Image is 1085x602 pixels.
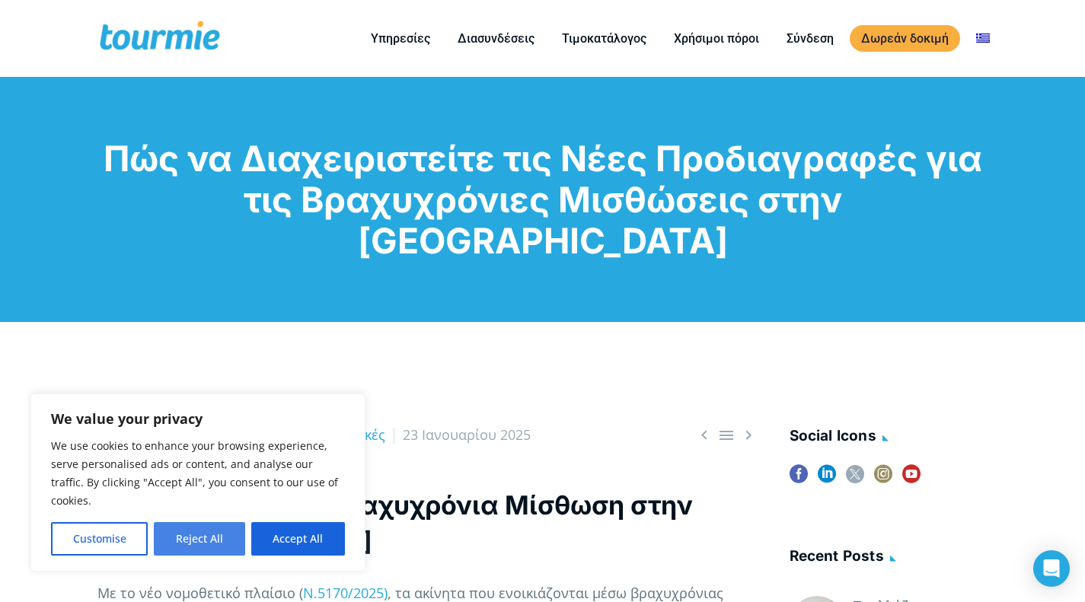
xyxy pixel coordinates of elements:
a:  [717,425,736,444]
button: Accept All [251,522,345,556]
a: Σύνδεση [775,29,845,48]
a: Υπηρεσίες [359,29,442,48]
span: Με το νέο νομοθετικό πλαίσιο ( [97,584,303,602]
a: linkedin [818,465,836,493]
a: Τιμοκατάλογος [550,29,658,48]
span: 23 Ιανουαρίου 2025 [403,425,531,444]
a: youtube [902,465,921,493]
p: We value your privacy [51,409,345,428]
span: Next post [739,425,758,444]
b: Τι Αλλάζει για τη Βραχυχρόνια Μίσθωση στην [GEOGRAPHIC_DATA] [97,489,693,556]
button: Customise [51,522,148,556]
h4: Recent posts [790,545,988,570]
a: Χρήσιμοι πόροι [662,29,771,48]
div: Open Intercom Messenger [1033,550,1070,587]
h1: Πώς να Διαχειριστείτε τις Νέες Προδιαγραφές για τις Βραχυχρόνιες Μισθώσεις στην [GEOGRAPHIC_DATA] [97,138,988,261]
span: Previous post [695,425,713,444]
a:  [739,425,758,444]
a: instagram [874,465,892,493]
a:  [695,425,713,444]
p: We use cookies to enhance your browsing experience, serve personalised ads or content, and analys... [51,437,345,510]
a: facebook [790,465,808,493]
a: Ν.5170/2025) [303,584,388,602]
a: twitter [846,465,864,493]
a: Διασυνδέσεις [446,29,546,48]
h4: social icons [790,425,988,450]
a: Δωρεάν δοκιμή [850,25,960,52]
button: Reject All [154,522,244,556]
